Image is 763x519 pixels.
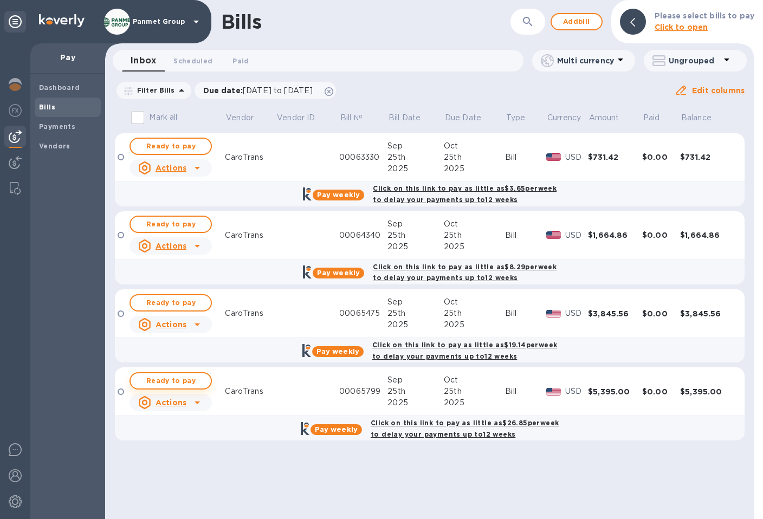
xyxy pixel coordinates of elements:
[387,296,444,308] div: Sep
[139,218,202,231] span: Ready to pay
[387,163,444,174] div: 2025
[340,112,377,124] span: Bill №
[387,241,444,252] div: 2025
[373,263,557,282] b: Click on this link to pay as little as $8.29 per week to delay your payments up to 12 weeks
[226,112,268,124] span: Vendor
[588,386,642,397] div: $5,395.00
[387,319,444,330] div: 2025
[317,269,360,277] b: Pay weekly
[139,374,202,387] span: Ready to pay
[130,138,212,155] button: Ready to pay
[444,152,505,163] div: 25th
[444,397,505,408] div: 2025
[546,153,561,161] img: USD
[557,55,614,66] p: Multi currency
[444,319,505,330] div: 2025
[131,53,156,68] span: Inbox
[389,112,435,124] span: Bill Date
[444,218,505,230] div: Oct
[316,347,359,355] b: Pay weekly
[589,112,619,124] p: Amount
[692,86,745,95] u: Edit columns
[225,308,276,319] div: CaroTrans
[680,308,734,319] div: $3,845.56
[680,152,734,163] div: $731.42
[387,152,444,163] div: 25th
[546,388,561,395] img: USD
[505,230,546,241] div: Bill
[133,18,187,25] p: Panmet Group
[655,23,708,31] b: Click to open
[39,122,75,131] b: Payments
[39,83,80,92] b: Dashboard
[387,140,444,152] div: Sep
[444,296,505,308] div: Oct
[315,425,358,433] b: Pay weekly
[4,11,26,33] div: Unpin categories
[444,163,505,174] div: 2025
[156,242,186,250] u: Actions
[444,308,505,319] div: 25th
[588,230,642,241] div: $1,664.86
[387,374,444,386] div: Sep
[565,230,588,241] p: USD
[340,112,363,124] p: Bill №
[387,308,444,319] div: 25th
[39,14,85,27] img: Logo
[588,308,642,319] div: $3,845.56
[232,55,249,67] span: Paid
[39,52,96,63] p: Pay
[445,112,495,124] span: Due Date
[565,152,588,163] p: USD
[680,230,734,241] div: $1,664.86
[444,230,505,241] div: 25th
[680,386,734,397] div: $5,395.00
[389,112,421,124] p: Bill Date
[588,152,642,163] div: $731.42
[221,10,261,33] h1: Bills
[149,112,177,123] p: Mark all
[560,15,593,28] span: Add bill
[173,55,212,67] span: Scheduled
[551,13,603,30] button: Addbill
[133,86,175,95] p: Filter Bills
[225,386,276,397] div: CaroTrans
[39,142,70,150] b: Vendors
[130,294,212,312] button: Ready to pay
[387,230,444,241] div: 25th
[339,152,387,163] div: 00063330
[339,386,387,397] div: 00065799
[203,85,319,96] p: Due date :
[505,152,546,163] div: Bill
[139,296,202,309] span: Ready to pay
[444,241,505,252] div: 2025
[669,55,720,66] p: Ungrouped
[225,152,276,163] div: CaroTrans
[339,308,387,319] div: 00065475
[372,341,557,360] b: Click on this link to pay as little as $19.14 per week to delay your payments up to 12 weeks
[546,310,561,317] img: USD
[565,308,588,319] p: USD
[444,140,505,152] div: Oct
[565,386,588,397] p: USD
[387,218,444,230] div: Sep
[243,86,313,95] span: [DATE] to [DATE]
[444,386,505,397] div: 25th
[387,386,444,397] div: 25th
[195,82,337,99] div: Due date:[DATE] to [DATE]
[506,112,540,124] span: Type
[225,230,276,241] div: CaroTrans
[655,11,754,20] b: Please select bills to pay
[9,104,22,117] img: Foreign exchange
[277,112,315,124] p: Vendor ID
[317,191,360,199] b: Pay weekly
[506,112,526,124] p: Type
[642,230,680,241] div: $0.00
[444,374,505,386] div: Oct
[130,216,212,233] button: Ready to pay
[681,112,726,124] span: Balance
[589,112,633,124] span: Amount
[277,112,329,124] span: Vendor ID
[547,112,581,124] p: Currency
